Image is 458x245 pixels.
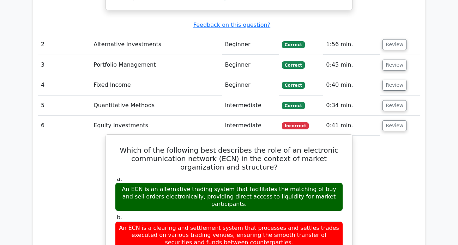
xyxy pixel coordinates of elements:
[282,102,305,109] span: Correct
[382,80,406,91] button: Review
[222,116,279,136] td: Intermediate
[193,22,270,28] a: Feedback on this question?
[91,116,222,136] td: Equity Investments
[222,96,279,116] td: Intermediate
[91,35,222,55] td: Alternative Investments
[38,35,91,55] td: 2
[323,116,380,136] td: 0:41 min.
[323,35,380,55] td: 1:56 min.
[323,96,380,116] td: 0:34 min.
[222,35,279,55] td: Beginner
[382,100,406,111] button: Review
[323,75,380,95] td: 0:40 min.
[91,96,222,116] td: Quantitative Methods
[91,55,222,75] td: Portfolio Management
[382,120,406,131] button: Review
[38,116,91,136] td: 6
[115,183,343,211] div: An ECN is an alternative trading system that facilitates the matching of buy and sell orders elec...
[382,39,406,50] button: Review
[382,60,406,71] button: Review
[222,75,279,95] td: Beginner
[323,55,380,75] td: 0:45 min.
[114,146,344,171] h5: Which of the following best describes the role of an electronic communication network (ECN) in th...
[282,122,309,129] span: Incorrect
[91,75,222,95] td: Fixed Income
[117,214,122,221] span: b.
[38,55,91,75] td: 3
[282,82,305,89] span: Correct
[38,96,91,116] td: 5
[222,55,279,75] td: Beginner
[117,176,122,182] span: a.
[38,75,91,95] td: 4
[282,61,305,68] span: Correct
[282,41,305,48] span: Correct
